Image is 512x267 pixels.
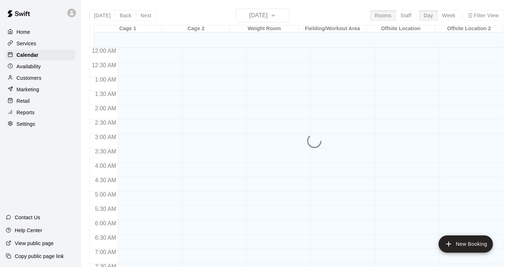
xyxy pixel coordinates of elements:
[17,28,30,36] p: Home
[93,220,118,226] span: 6:00 AM
[367,26,435,32] div: Offsite Location
[6,107,75,118] a: Reports
[93,192,118,198] span: 5:00 AM
[93,249,118,255] span: 7:00 AM
[230,26,298,32] div: Weight Room
[15,214,40,221] p: Contact Us
[17,63,41,70] p: Availability
[93,77,118,83] span: 1:00 AM
[17,40,36,47] p: Services
[6,84,75,95] a: Marketing
[93,177,118,183] span: 4:30 AM
[17,74,41,82] p: Customers
[90,62,118,68] span: 12:30 AM
[6,119,75,129] a: Settings
[298,26,367,32] div: Fielding/Workout Area
[93,105,118,111] span: 2:00 AM
[6,73,75,83] a: Customers
[17,120,35,128] p: Settings
[17,109,35,116] p: Reports
[93,206,118,212] span: 5:30 AM
[15,253,64,260] p: Copy public page link
[162,26,230,32] div: Cage 2
[93,120,118,126] span: 2:30 AM
[93,163,118,169] span: 4:00 AM
[17,86,39,93] p: Marketing
[439,235,493,253] button: add
[435,26,503,32] div: Offsite Location 2
[15,227,42,234] p: Help Center
[93,235,118,241] span: 6:30 AM
[6,96,75,106] a: Retail
[17,97,30,105] p: Retail
[6,27,75,37] a: Home
[15,240,54,247] p: View public page
[93,148,118,155] span: 3:30 AM
[90,48,118,54] span: 12:00 AM
[93,91,118,97] span: 1:30 AM
[94,26,162,32] div: Cage 1
[93,134,118,140] span: 3:00 AM
[17,51,39,59] p: Calendar
[6,38,75,49] a: Services
[6,61,75,72] a: Availability
[6,50,75,60] a: Calendar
